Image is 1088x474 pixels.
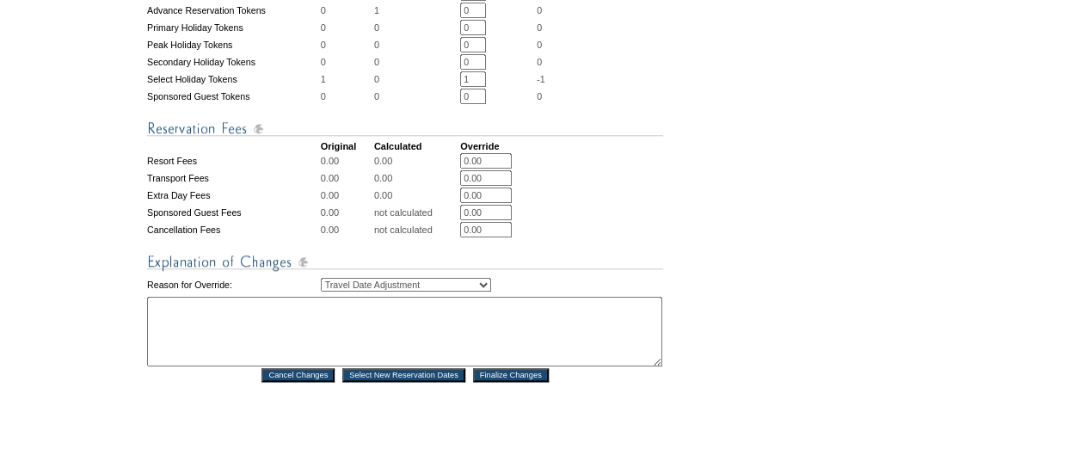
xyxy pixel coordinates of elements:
td: Sponsored Guest Tokens [147,89,319,104]
input: Cancel Changes [261,368,335,382]
td: Advance Reservation Tokens [147,3,319,18]
td: 0 [374,37,458,52]
td: not calculated [374,222,458,237]
td: 0 [374,20,458,35]
td: Sponsored Guest Fees [147,205,319,220]
span: 0 [537,22,542,33]
span: 0 [537,5,542,15]
span: 0 [537,91,542,102]
td: Transport Fees [147,170,319,186]
td: 0.00 [374,188,458,203]
td: Original [321,141,372,151]
td: 1 [321,71,372,87]
td: 0.00 [321,222,372,237]
td: 0 [321,3,372,18]
img: Explanation of Changes [147,251,663,273]
td: Secondary Holiday Tokens [147,54,319,70]
td: Calculated [374,141,458,151]
span: -1 [537,74,544,84]
td: Select Holiday Tokens [147,71,319,87]
td: 0.00 [321,153,372,169]
td: 0 [321,20,372,35]
td: Resort Fees [147,153,319,169]
td: Reason for Override: [147,274,319,295]
td: Peak Holiday Tokens [147,37,319,52]
td: Extra Day Fees [147,188,319,203]
td: 0 [374,54,458,70]
td: 0 [374,89,458,104]
td: 0.00 [321,170,372,186]
img: Reservation Fees [147,118,663,139]
td: 0.00 [374,170,458,186]
input: Finalize Changes [473,368,549,382]
span: 0 [537,57,542,67]
td: Cancellation Fees [147,222,319,237]
td: Primary Holiday Tokens [147,20,319,35]
td: 0.00 [321,205,372,220]
td: 0 [321,54,372,70]
td: not calculated [374,205,458,220]
td: Override [460,141,535,151]
td: 1 [374,3,458,18]
td: 0.00 [374,153,458,169]
td: 0 [374,71,458,87]
span: 0 [537,40,542,50]
input: Select New Reservation Dates [342,368,465,382]
td: 0 [321,89,372,104]
td: 0 [321,37,372,52]
td: 0.00 [321,188,372,203]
